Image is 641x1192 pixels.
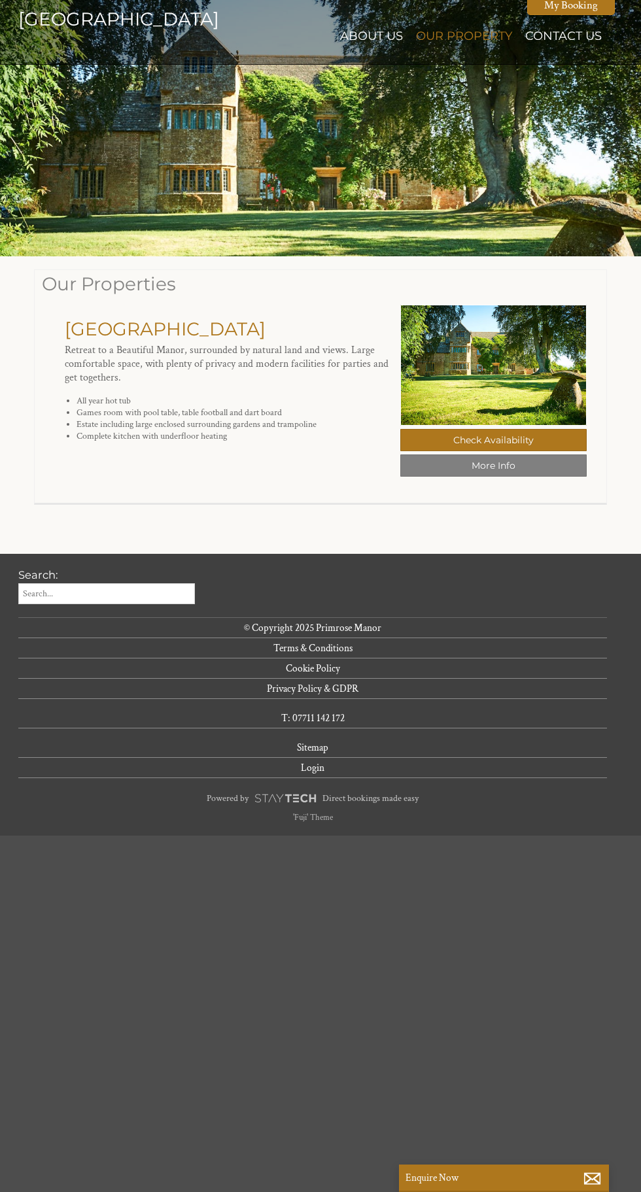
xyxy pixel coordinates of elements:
[406,1171,602,1184] p: Enquire Now
[400,429,587,451] a: Check Availability
[416,29,512,43] a: Our Property
[18,658,607,679] a: Cookie Policy
[77,430,390,442] li: Complete kitchen with underfloor heating
[18,738,607,758] a: Sitemap
[18,812,607,823] p: 'Fuji' Theme
[18,618,607,638] a: © Copyright 2025 Primrose Manor
[254,791,317,806] img: scrumpy.png
[18,787,607,809] a: Powered byDirect bookings made easy
[18,638,607,658] a: Terms & Conditions
[77,407,390,418] li: Games room with pool table, table football and dart board
[65,318,266,340] a: [GEOGRAPHIC_DATA]
[400,454,587,477] a: More Info
[18,679,607,699] a: Privacy Policy & GDPR
[525,29,602,43] a: Contact Us
[400,305,587,426] img: 85_mudford.original.jpg
[18,568,195,581] h3: Search:
[18,758,607,778] a: Login
[340,29,403,43] a: About Us
[77,418,390,430] li: Estate including large enclosed surrounding gardens and trampoline
[65,343,390,384] p: Retreat to a Beautiful Manor, surrounded by natural land and views. Large comfortable space, with...
[77,395,390,407] li: All year hot tub
[18,8,139,30] a: [GEOGRAPHIC_DATA]
[18,583,195,604] input: Search...
[18,708,607,728] a: T: 07711 142 172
